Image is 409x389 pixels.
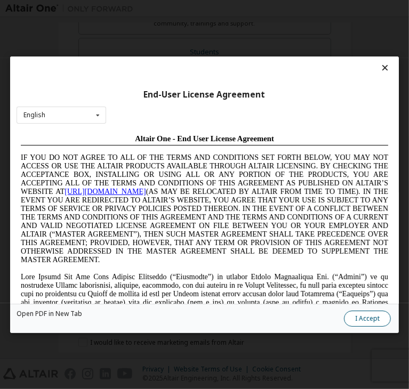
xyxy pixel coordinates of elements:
span: IF YOU DO NOT AGREE TO ALL OF THE TERMS AND CONDITIONS SET FORTH BELOW, YOU MAY NOT ACCESS OR USE... [4,23,372,134]
span: Altair One - End User License Agreement [118,4,258,13]
a: Open PDF in New Tab [17,311,82,317]
span: Lore Ipsumd Sit Ame Cons Adipisc Elitseddo (“Eiusmodte”) in utlabor Etdolo Magnaaliqua Eni. (“Adm... [4,143,372,253]
a: [URL][DOMAIN_NAME] [48,58,129,66]
div: English [23,112,45,118]
button: I Accept [344,311,391,327]
div: End-User License Agreement [17,89,392,100]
